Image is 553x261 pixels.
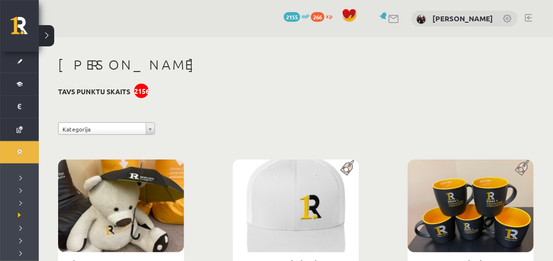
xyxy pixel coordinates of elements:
[134,84,149,98] div: 2156
[311,12,324,22] span: 266
[311,12,337,20] a: 266 xp
[284,12,300,22] span: 2155
[58,87,130,96] h3: Tavs punktu skaits
[62,123,142,135] span: Kategorija
[432,14,493,23] a: [PERSON_NAME]
[302,12,309,20] span: mP
[512,159,534,176] img: Populāra prece
[326,12,332,20] span: xp
[58,122,155,135] a: Kategorija
[284,12,309,20] a: 2155 mP
[58,57,534,73] h1: [PERSON_NAME]
[416,14,426,24] img: Rolands Lokmanis
[11,17,39,41] a: Rīgas 1. Tālmācības vidusskola
[337,159,359,176] img: Populāra prece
